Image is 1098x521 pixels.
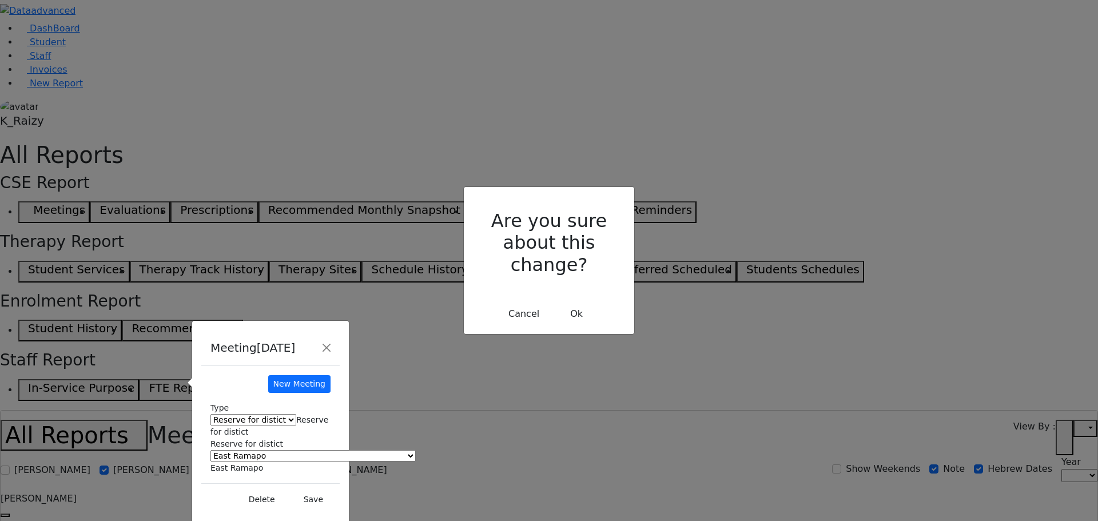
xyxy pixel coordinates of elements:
[210,463,263,472] span: East Ramapo
[210,402,229,414] label: Type
[318,339,335,356] button: Close
[473,196,625,289] h2: Are you sure about this change?
[257,341,296,355] span: [DATE]
[268,375,331,393] button: New Meeting
[210,339,295,356] h5: Meeting
[501,303,547,325] button: Close
[556,303,597,325] button: Ok
[294,491,333,508] button: Save
[210,438,283,450] label: Reserve for distict
[239,491,285,508] button: Delete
